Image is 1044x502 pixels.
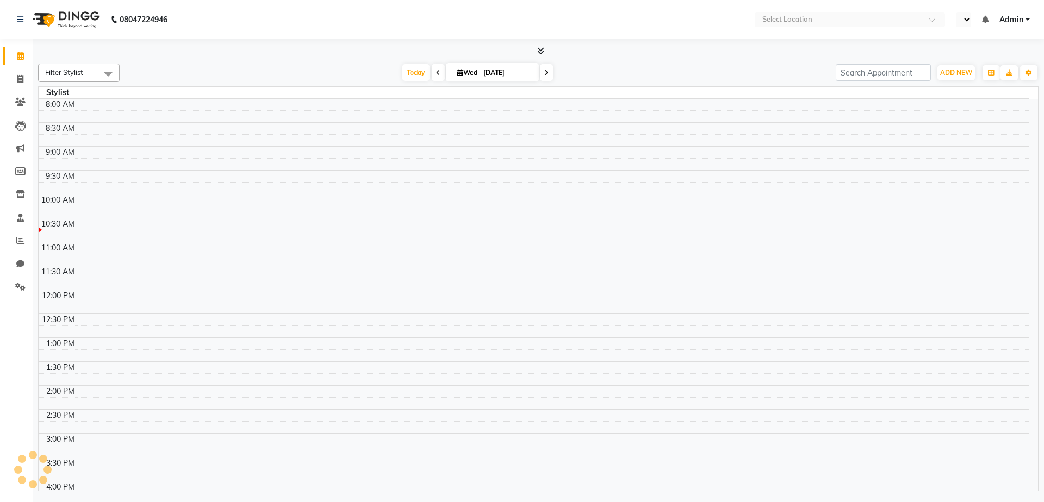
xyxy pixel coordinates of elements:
[43,99,77,110] div: 8:00 AM
[44,338,77,349] div: 1:00 PM
[455,68,480,77] span: Wed
[43,171,77,182] div: 9:30 AM
[402,64,430,81] span: Today
[39,242,77,254] div: 11:00 AM
[999,14,1023,26] span: Admin
[44,481,77,493] div: 4:00 PM
[44,386,77,397] div: 2:00 PM
[762,14,812,25] div: Select Location
[45,68,83,77] span: Filter Stylist
[43,147,77,158] div: 9:00 AM
[39,194,77,206] div: 10:00 AM
[940,68,972,77] span: ADD NEW
[43,123,77,134] div: 8:30 AM
[39,218,77,230] div: 10:30 AM
[40,290,77,302] div: 12:00 PM
[44,410,77,421] div: 2:30 PM
[937,65,975,80] button: ADD NEW
[836,64,931,81] input: Search Appointment
[44,457,77,469] div: 3:30 PM
[39,266,77,278] div: 11:30 AM
[120,4,167,35] b: 08047224946
[28,4,102,35] img: logo
[44,434,77,445] div: 3:00 PM
[480,65,535,81] input: 2025-09-03
[44,362,77,373] div: 1:30 PM
[39,87,77,98] div: Stylist
[40,314,77,325] div: 12:30 PM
